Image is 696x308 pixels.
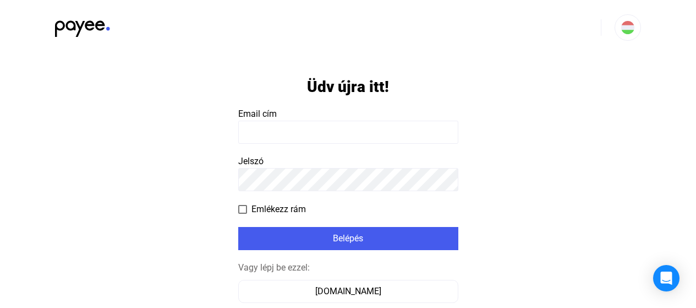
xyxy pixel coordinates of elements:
h1: Üdv újra itt! [307,77,389,96]
button: HU [615,14,641,41]
img: black-payee-blue-dot.svg [55,14,110,37]
a: [DOMAIN_NAME] [238,286,458,296]
div: [DOMAIN_NAME] [242,285,454,298]
span: Email cím [238,109,277,119]
button: Belépés [238,227,458,250]
div: Belépés [242,232,455,245]
div: Vagy lépj be ezzel: [238,261,458,274]
div: Open Intercom Messenger [653,265,679,291]
span: Jelszó [238,156,264,166]
button: [DOMAIN_NAME] [238,280,458,303]
img: HU [621,21,634,34]
span: Emlékezz rám [251,203,306,216]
